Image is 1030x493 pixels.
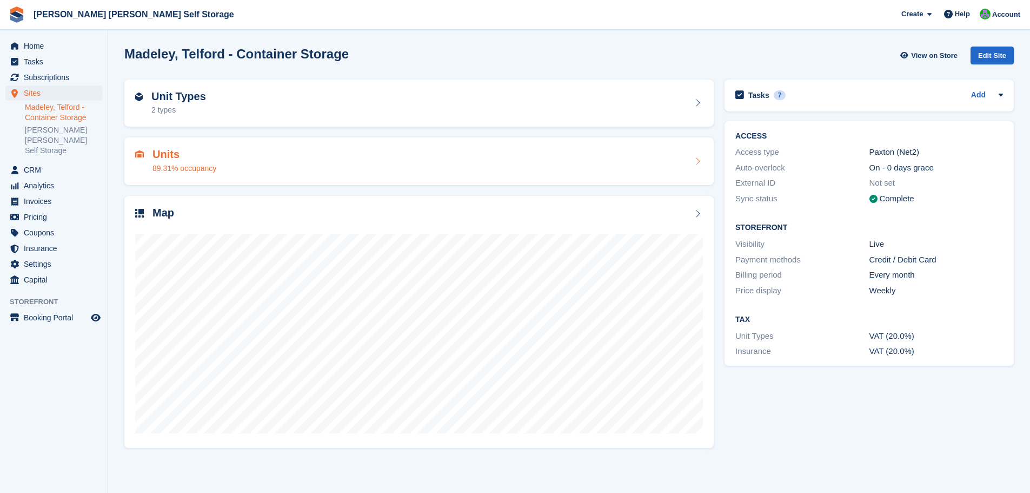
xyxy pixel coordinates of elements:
[24,162,89,178] span: CRM
[735,132,1003,141] h2: ACCESS
[980,9,991,19] img: Tom Spickernell
[29,5,238,23] a: [PERSON_NAME] [PERSON_NAME] Self Storage
[25,125,102,156] a: [PERSON_NAME] [PERSON_NAME] Self Storage
[151,90,206,103] h2: Unit Types
[135,209,144,218] img: map-icn-33ee37083ee616e46c38cad1a60f524a97daa1e2b2c8c0bc3eb3415660979fc1.svg
[5,241,102,256] a: menu
[971,47,1014,69] a: Edit Site
[869,146,1003,159] div: Paxton (Net2)
[24,70,89,85] span: Subscriptions
[5,178,102,193] a: menu
[911,50,958,61] span: View on Store
[89,311,102,324] a: Preview store
[869,177,1003,189] div: Not set
[5,194,102,209] a: menu
[735,193,869,205] div: Sync status
[735,162,869,174] div: Auto-overlock
[971,89,986,102] a: Add
[24,225,89,240] span: Coupons
[24,310,89,325] span: Booking Portal
[880,193,914,205] div: Complete
[135,93,143,101] img: unit-type-icn-2b2737a686de81e16bb02015468b77c625bbabd49415b5ef34ead5e3b44a266d.svg
[24,38,89,54] span: Home
[735,285,869,297] div: Price display
[25,102,102,123] a: Madeley, Telford - Container Storage
[124,47,349,61] h2: Madeley, Telford - Container Storage
[152,163,216,174] div: 89.31% occupancy
[735,146,869,159] div: Access type
[5,209,102,225] a: menu
[748,90,769,100] h2: Tasks
[869,345,1003,358] div: VAT (20.0%)
[735,238,869,251] div: Visibility
[24,209,89,225] span: Pricing
[869,238,1003,251] div: Live
[869,254,1003,266] div: Credit / Debit Card
[24,54,89,69] span: Tasks
[735,315,1003,324] h2: Tax
[151,104,206,116] div: 2 types
[24,241,89,256] span: Insurance
[869,285,1003,297] div: Weekly
[971,47,1014,64] div: Edit Site
[735,177,869,189] div: External ID
[5,38,102,54] a: menu
[152,207,174,219] h2: Map
[152,148,216,161] h2: Units
[24,86,89,101] span: Sites
[5,54,102,69] a: menu
[124,80,714,127] a: Unit Types 2 types
[869,269,1003,281] div: Every month
[899,47,962,64] a: View on Store
[901,9,923,19] span: Create
[774,90,786,100] div: 7
[9,6,25,23] img: stora-icon-8386f47178a22dfd0bd8f6a31ec36ba5ce8667c1dd55bd0f319d3a0aa187defe.svg
[869,330,1003,343] div: VAT (20.0%)
[992,9,1020,20] span: Account
[735,224,1003,232] h2: Storefront
[24,194,89,209] span: Invoices
[24,178,89,193] span: Analytics
[5,310,102,325] a: menu
[24,257,89,272] span: Settings
[735,269,869,281] div: Billing period
[135,150,144,158] img: unit-icn-7be61d7bf1b0ce9d3e12c5938cc71ed9869f7b940bace4675aadf7bd6d80202e.svg
[10,297,108,307] span: Storefront
[735,330,869,343] div: Unit Types
[5,70,102,85] a: menu
[124,137,714,185] a: Units 89.31% occupancy
[5,225,102,240] a: menu
[869,162,1003,174] div: On - 0 days grace
[124,196,714,449] a: Map
[5,272,102,287] a: menu
[5,86,102,101] a: menu
[955,9,970,19] span: Help
[5,257,102,272] a: menu
[735,345,869,358] div: Insurance
[735,254,869,266] div: Payment methods
[24,272,89,287] span: Capital
[5,162,102,178] a: menu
